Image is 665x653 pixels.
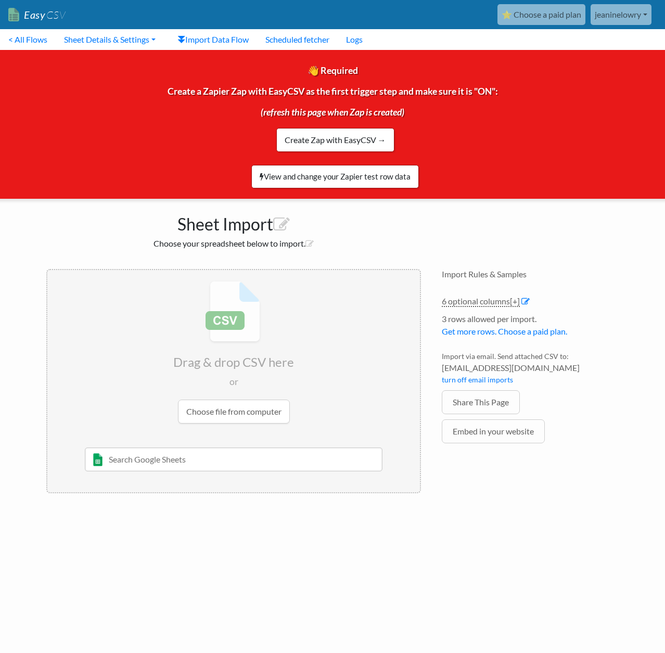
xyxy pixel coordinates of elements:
a: jeaninelowry [591,4,651,25]
h1: Sheet Import [46,209,421,234]
span: 👋 Required Create a Zapier Zap with EasyCSV as the first trigger step and make sure it is "ON": [168,65,498,142]
a: View and change your Zapier test row data [251,165,419,188]
input: Search Google Sheets [85,447,383,471]
span: CSV [45,8,66,21]
a: EasyCSV [8,4,66,25]
a: turn off email imports [442,375,513,384]
h4: Import Rules & Samples [442,269,619,279]
a: Create Zap with EasyCSV → [276,128,394,152]
li: Import via email. Send attached CSV to: [442,351,619,390]
a: Scheduled fetcher [257,29,338,50]
a: Import Data Flow [169,29,257,50]
a: ⭐ Choose a paid plan [497,4,585,25]
a: Get more rows. Choose a paid plan. [442,326,567,336]
i: (refresh this page when Zap is created) [261,107,404,118]
a: Logs [338,29,371,50]
a: Share This Page [442,390,520,414]
span: [EMAIL_ADDRESS][DOMAIN_NAME] [442,362,619,374]
span: [+] [510,296,520,306]
a: Embed in your website [442,419,545,443]
li: 3 rows allowed per import. [442,313,619,343]
h2: Choose your spreadsheet below to import. [46,238,421,248]
a: 6 optional columns[+] [442,296,520,307]
a: Sheet Details & Settings [56,29,164,50]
